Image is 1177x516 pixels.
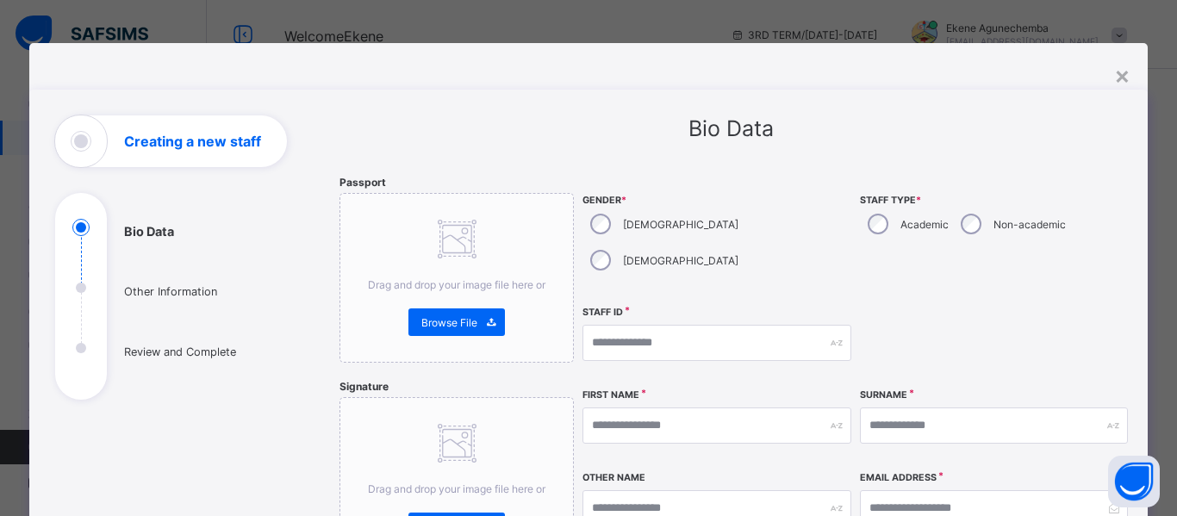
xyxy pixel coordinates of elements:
[421,316,477,329] span: Browse File
[860,389,907,401] label: Surname
[688,115,774,141] span: Bio Data
[582,389,639,401] label: First Name
[900,218,949,231] label: Academic
[368,278,545,291] span: Drag and drop your image file here or
[860,472,937,483] label: Email Address
[339,380,389,393] span: Signature
[582,472,645,483] label: Other Name
[1108,456,1160,507] button: Open asap
[1114,60,1130,90] div: ×
[339,176,386,189] span: Passport
[993,218,1066,231] label: Non-academic
[860,195,1128,206] span: Staff Type
[582,307,623,318] label: Staff ID
[623,218,738,231] label: [DEMOGRAPHIC_DATA]
[339,193,574,363] div: Drag and drop your image file here orBrowse File
[124,134,261,148] h1: Creating a new staff
[368,482,545,495] span: Drag and drop your image file here or
[582,195,850,206] span: Gender
[623,254,738,267] label: [DEMOGRAPHIC_DATA]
